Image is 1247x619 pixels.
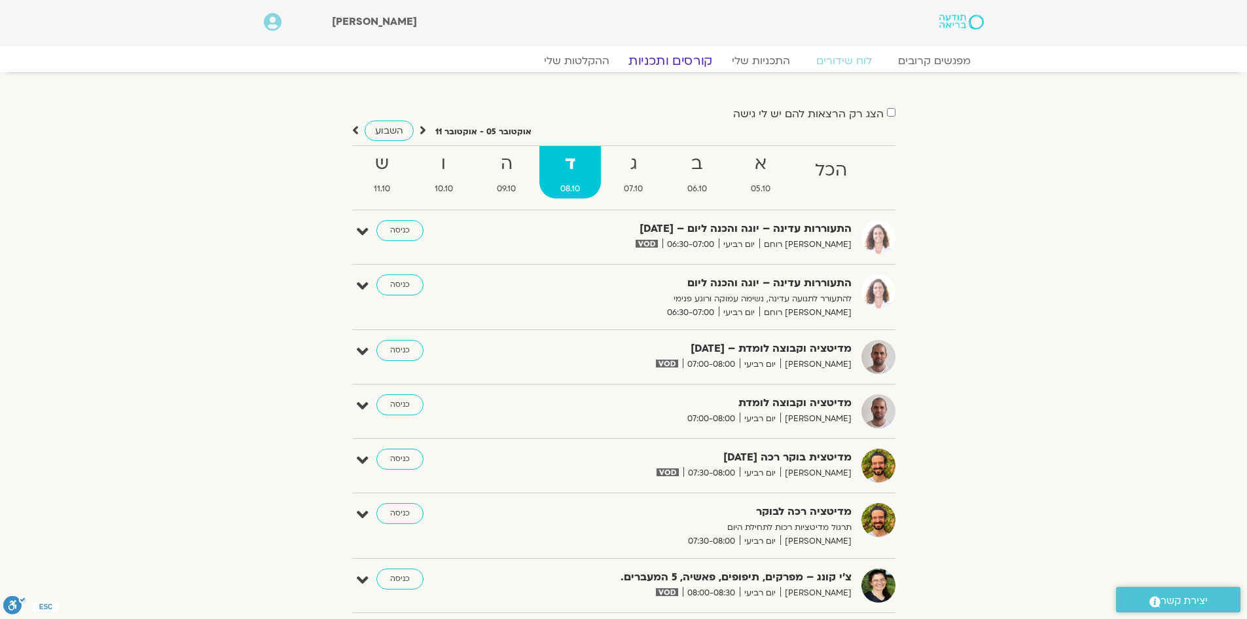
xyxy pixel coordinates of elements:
span: 07:00-08:00 [683,358,740,371]
a: ב06.10 [666,146,728,198]
span: יום רביעי [740,466,780,480]
a: כניסה [376,449,424,470]
p: תרגול מדיטציות רכות לתחילת היום [531,521,852,535]
p: להתעורר לתנועה עדינה, נשימה עמוקה ורוגע פנימי [531,292,852,306]
span: 06.10 [666,182,728,196]
span: 10.10 [414,182,474,196]
span: 11.10 [353,182,412,196]
span: השבוע [375,124,403,137]
a: כניסה [376,569,424,590]
a: א05.10 [731,146,792,198]
span: 06:30-07:00 [662,238,719,252]
span: 09.10 [477,182,537,196]
a: השבוע [365,121,414,141]
p: אוקטובר 05 - אוקטובר 11 [435,125,532,139]
span: יום רביעי [719,238,759,252]
img: vodicon [636,240,657,248]
strong: ו [414,149,474,179]
span: 07.10 [604,182,664,196]
span: [PERSON_NAME] רוחם [759,238,852,252]
a: לוח שידורים [803,54,885,67]
span: 08.10 [539,182,601,196]
span: 07:00-08:00 [683,412,740,426]
a: כניסה [376,503,424,524]
span: 07:30-08:00 [683,535,740,548]
span: [PERSON_NAME] [780,535,852,548]
strong: ד [539,149,601,179]
span: יום רביעי [740,586,780,600]
span: [PERSON_NAME] [780,412,852,426]
strong: התעוררות עדינה – יוגה והכנה ליום [531,274,852,292]
a: כניסה [376,220,424,241]
a: קורסים ותכניות [613,53,728,69]
span: יום רביעי [719,306,759,320]
a: כניסה [376,274,424,295]
span: 07:30-08:00 [683,466,740,480]
strong: א [731,149,792,179]
a: ו10.10 [414,146,474,198]
nav: Menu [264,54,984,67]
a: ג07.10 [604,146,664,198]
strong: הכל [794,156,868,185]
img: vodicon [656,360,678,367]
a: התכניות שלי [719,54,803,67]
a: כניסה [376,340,424,361]
span: יום רביעי [740,358,780,371]
a: ה09.10 [477,146,537,198]
strong: התעוררות עדינה – יוגה והכנה ליום – [DATE] [531,220,852,238]
span: [PERSON_NAME] רוחם [759,306,852,320]
strong: צ'י קונג – מפרקים, תיפופים, פאשיה, 5 המעברים. [531,569,852,586]
a: כניסה [376,394,424,415]
a: יצירת קשר [1116,587,1240,612]
span: 08:00-08:30 [683,586,740,600]
span: יום רביעי [740,535,780,548]
strong: ה [477,149,537,179]
span: [PERSON_NAME] [332,14,417,29]
a: מפגשים קרובים [885,54,984,67]
strong: ש [353,149,412,179]
strong: ג [604,149,664,179]
a: ד08.10 [539,146,601,198]
span: [PERSON_NAME] [780,586,852,600]
strong: מדיטציה רכה לבוקר [531,503,852,521]
span: [PERSON_NAME] [780,358,852,371]
span: [PERSON_NAME] [780,466,852,480]
label: הצג רק הרצאות להם יש לי גישה [733,108,884,120]
strong: מדיטציה וקבוצה לומדת – [DATE] [531,340,852,358]
span: 06:30-07:00 [662,306,719,320]
span: 05.10 [731,182,792,196]
img: vodicon [657,468,678,476]
span: יצירת קשר [1161,592,1208,610]
strong: מדיטציה וקבוצה לומדת [531,394,852,412]
span: יום רביעי [740,412,780,426]
a: ההקלטות שלי [531,54,623,67]
a: ש11.10 [353,146,412,198]
strong: מדיטצית בוקר רכה [DATE] [531,449,852,466]
strong: ב [666,149,728,179]
a: הכל [794,146,868,198]
img: vodicon [656,588,678,596]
